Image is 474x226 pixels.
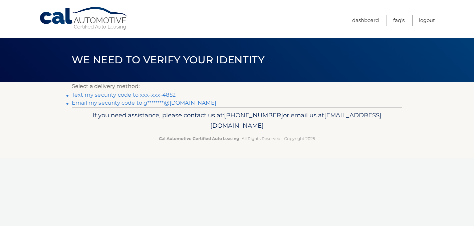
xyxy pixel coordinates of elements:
[352,15,379,26] a: Dashboard
[419,15,435,26] a: Logout
[76,110,398,131] p: If you need assistance, please contact us at: or email us at
[224,111,283,119] span: [PHONE_NUMBER]
[72,100,216,106] a: Email my security code to g********@[DOMAIN_NAME]
[393,15,405,26] a: FAQ's
[72,92,176,98] a: Text my security code to xxx-xxx-4852
[159,136,239,141] strong: Cal Automotive Certified Auto Leasing
[76,135,398,142] p: - All Rights Reserved - Copyright 2025
[39,7,129,30] a: Cal Automotive
[72,54,264,66] span: We need to verify your identity
[72,82,402,91] p: Select a delivery method:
